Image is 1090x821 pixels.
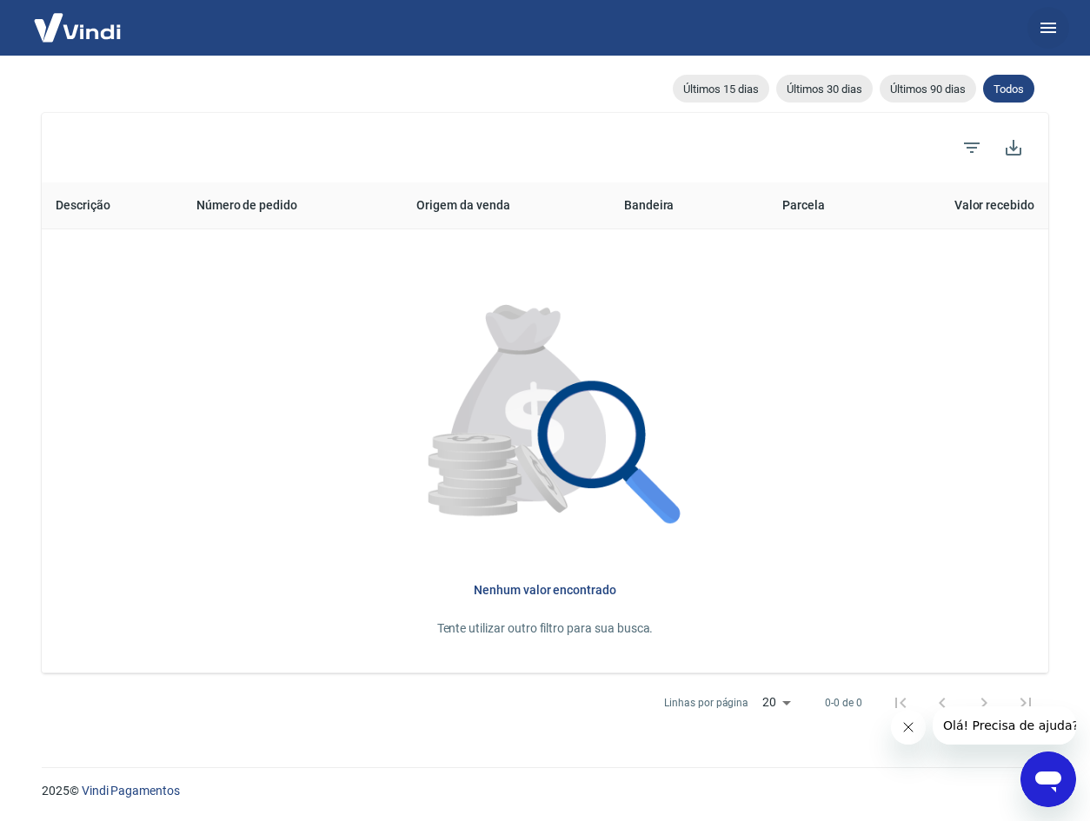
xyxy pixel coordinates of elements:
[983,75,1034,103] div: Todos
[863,182,1048,229] th: Valor recebido
[21,1,134,54] img: Vindi
[437,621,654,635] span: Tente utilizar outro filtro para sua busca.
[891,710,926,745] iframe: Fechar mensagem
[825,695,862,711] p: 0-0 de 0
[388,257,701,574] img: Nenhum item encontrado
[82,784,180,798] a: Vindi Pagamentos
[755,690,797,715] div: 20
[664,695,748,711] p: Linhas por página
[42,182,183,229] th: Descrição
[743,182,863,229] th: Parcela
[951,127,993,169] span: Filtros
[983,83,1034,96] span: Todos
[673,75,769,103] div: Últimos 15 dias
[42,782,1048,800] p: 2025 ©
[610,182,743,229] th: Bandeira
[183,182,403,229] th: Número de pedido
[70,581,1020,599] h6: Nenhum valor encontrado
[10,12,146,26] span: Olá! Precisa de ajuda?
[776,75,873,103] div: Últimos 30 dias
[880,75,976,103] div: Últimos 90 dias
[880,83,976,96] span: Últimos 90 dias
[1020,751,1076,807] iframe: Botão para abrir a janela de mensagens
[933,706,1076,745] iframe: Mensagem da empresa
[993,127,1034,169] button: Baixar listagem
[673,83,769,96] span: Últimos 15 dias
[776,83,873,96] span: Últimos 30 dias
[402,182,609,229] th: Origem da venda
